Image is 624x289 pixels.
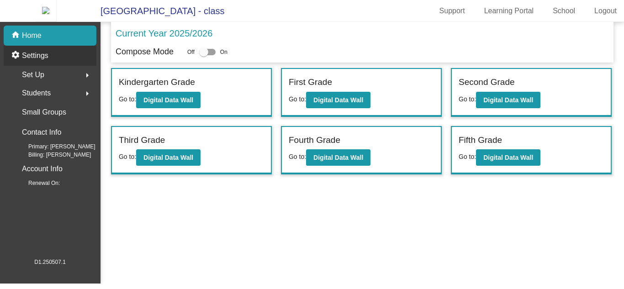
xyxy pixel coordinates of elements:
label: Fifth Grade [459,134,502,147]
a: Learning Portal [477,4,541,18]
span: Renewal On: [14,179,60,187]
p: Account Info [22,163,63,175]
button: Digital Data Wall [136,92,201,108]
span: Off [187,48,195,56]
b: Digital Data Wall [143,154,193,161]
p: Current Year 2025/2026 [116,26,212,40]
span: Primary: [PERSON_NAME] [14,142,95,151]
mat-icon: home [11,30,22,41]
span: Go to: [119,95,136,103]
b: Digital Data Wall [313,96,363,104]
span: Go to: [289,95,306,103]
button: Digital Data Wall [136,149,201,166]
b: Digital Data Wall [313,154,363,161]
button: Digital Data Wall [306,149,370,166]
a: School [545,4,582,18]
p: Small Groups [22,106,66,119]
p: Settings [22,50,48,61]
p: Contact Info [22,126,61,139]
span: [GEOGRAPHIC_DATA] - class [91,4,225,18]
label: First Grade [289,76,332,89]
b: Digital Data Wall [143,96,193,104]
mat-icon: arrow_right [82,88,93,99]
button: Digital Data Wall [306,92,370,108]
label: Second Grade [459,76,515,89]
span: Billing: [PERSON_NAME] [14,151,91,159]
span: On [220,48,227,56]
label: Fourth Grade [289,134,340,147]
span: Set Up [22,68,44,81]
b: Digital Data Wall [483,154,533,161]
a: Logout [587,4,624,18]
label: Kindergarten Grade [119,76,195,89]
a: Support [432,4,472,18]
button: Digital Data Wall [476,92,540,108]
b: Digital Data Wall [483,96,533,104]
label: Third Grade [119,134,165,147]
p: Home [22,30,42,41]
p: Compose Mode [116,46,174,58]
span: Go to: [119,153,136,160]
span: Go to: [459,153,476,160]
button: Digital Data Wall [476,149,540,166]
mat-icon: settings [11,50,22,61]
span: Go to: [459,95,476,103]
span: Go to: [289,153,306,160]
mat-icon: arrow_right [82,70,93,81]
span: Students [22,87,51,100]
